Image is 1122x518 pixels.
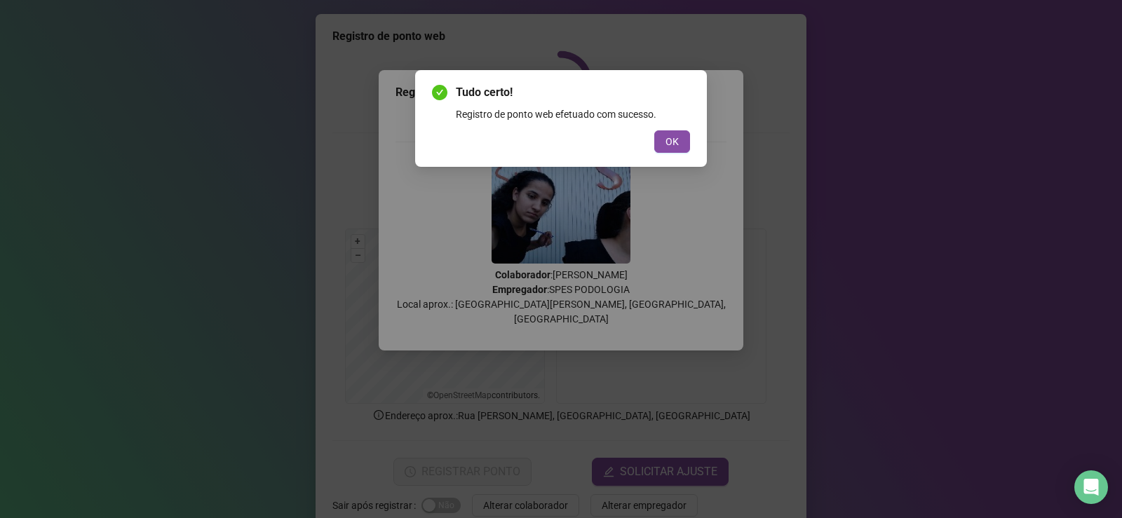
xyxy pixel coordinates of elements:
[1074,470,1108,504] div: Open Intercom Messenger
[665,134,679,149] span: OK
[432,85,447,100] span: check-circle
[456,84,690,101] span: Tudo certo!
[654,130,690,153] button: OK
[456,107,690,122] div: Registro de ponto web efetuado com sucesso.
